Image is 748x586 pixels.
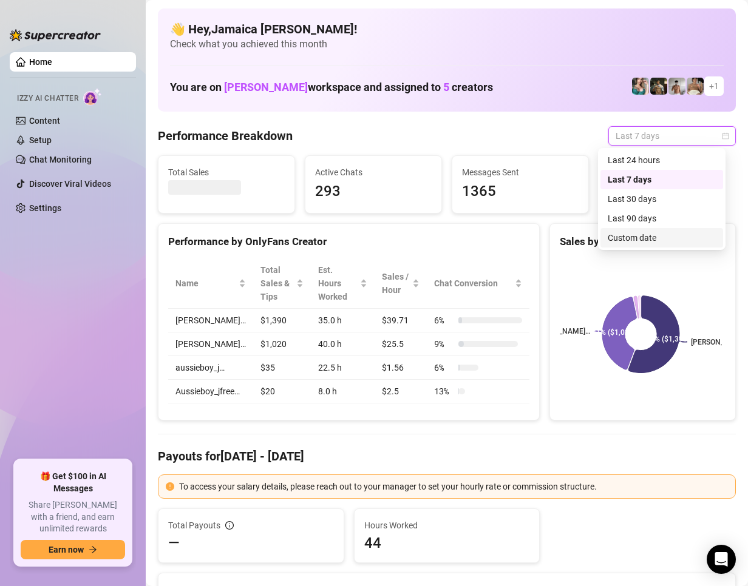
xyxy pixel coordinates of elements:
span: 5 [443,81,449,93]
h4: 👋 Hey, Jamaica [PERSON_NAME] ! [170,21,724,38]
a: Discover Viral Videos [29,179,111,189]
span: Share [PERSON_NAME] with a friend, and earn unlimited rewards [21,499,125,535]
div: Last 90 days [600,209,723,228]
span: + 1 [709,79,719,93]
span: 13 % [434,385,454,398]
div: Last 7 days [600,170,723,189]
div: Open Intercom Messenger [707,545,736,574]
span: Sales / Hour [382,270,410,297]
div: Est. Hours Worked [318,263,358,303]
td: $35 [253,356,311,380]
div: Last 30 days [608,192,716,206]
img: Tony [650,78,667,95]
span: Total Sales [168,166,285,179]
span: Total Payouts [168,519,220,532]
span: 9 % [434,337,454,351]
span: Last 7 days [616,127,729,145]
div: Custom date [600,228,723,248]
span: Check what you achieved this month [170,38,724,51]
span: Total Sales & Tips [260,263,294,303]
td: $25.5 [375,332,427,356]
span: 6 % [434,314,454,327]
th: Sales / Hour [375,258,427,309]
th: Total Sales & Tips [253,258,311,309]
div: To access your salary details, please reach out to your manager to set your hourly rate or commis... [179,480,728,493]
th: Name [168,258,253,309]
a: Setup [29,135,52,145]
div: Last 24 hours [600,150,723,170]
th: Chat Conversion [427,258,529,309]
td: 40.0 h [311,332,375,356]
td: 22.5 h [311,356,375,380]
a: Content [29,116,60,126]
span: Chat Conversion [434,277,512,290]
img: logo-BBDzfeDw.svg [10,29,101,41]
span: 293 [315,180,432,203]
div: Sales by OnlyFans Creator [560,234,726,250]
span: calendar [722,132,729,140]
span: Izzy AI Chatter [17,93,78,104]
span: arrow-right [89,545,97,554]
div: Performance by OnlyFans Creator [168,234,529,250]
span: Messages Sent [462,166,579,179]
td: $2.5 [375,380,427,403]
span: Hours Worked [364,519,530,532]
div: Last 7 days [608,173,716,186]
div: Last 24 hours [608,153,716,167]
span: Active Chats [315,166,432,179]
img: Zaddy [632,78,649,95]
a: Settings [29,203,61,213]
span: — [168,533,180,553]
span: 44 [364,533,530,553]
td: $39.71 [375,309,427,332]
span: exclamation-circle [166,482,174,491]
td: Aussieboy_jfree… [168,380,253,403]
h1: You are on workspace and assigned to creators [170,81,493,94]
td: aussieboy_j… [168,356,253,380]
span: 6 % [434,361,454,374]
span: 🎁 Get $100 in AI Messages [21,471,125,494]
span: [PERSON_NAME] [224,81,308,93]
span: Name [175,277,236,290]
a: Chat Monitoring [29,155,92,164]
img: aussieboy_j [668,78,685,95]
td: $20 [253,380,311,403]
td: 8.0 h [311,380,375,403]
td: $1,020 [253,332,311,356]
a: Home [29,57,52,67]
td: 35.0 h [311,309,375,332]
td: $1,390 [253,309,311,332]
div: Last 90 days [608,212,716,225]
span: info-circle [225,521,234,530]
span: Earn now [49,545,84,554]
h4: Performance Breakdown [158,127,293,144]
td: [PERSON_NAME]… [168,332,253,356]
td: $1.56 [375,356,427,380]
text: [PERSON_NAME]… [530,327,591,335]
div: Last 30 days [600,189,723,209]
td: [PERSON_NAME]… [168,309,253,332]
img: Aussieboy_jfree [687,78,704,95]
img: AI Chatter [83,88,102,106]
button: Earn nowarrow-right [21,540,125,559]
div: Custom date [608,231,716,244]
h4: Payouts for [DATE] - [DATE] [158,448,736,465]
span: 1365 [462,180,579,203]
